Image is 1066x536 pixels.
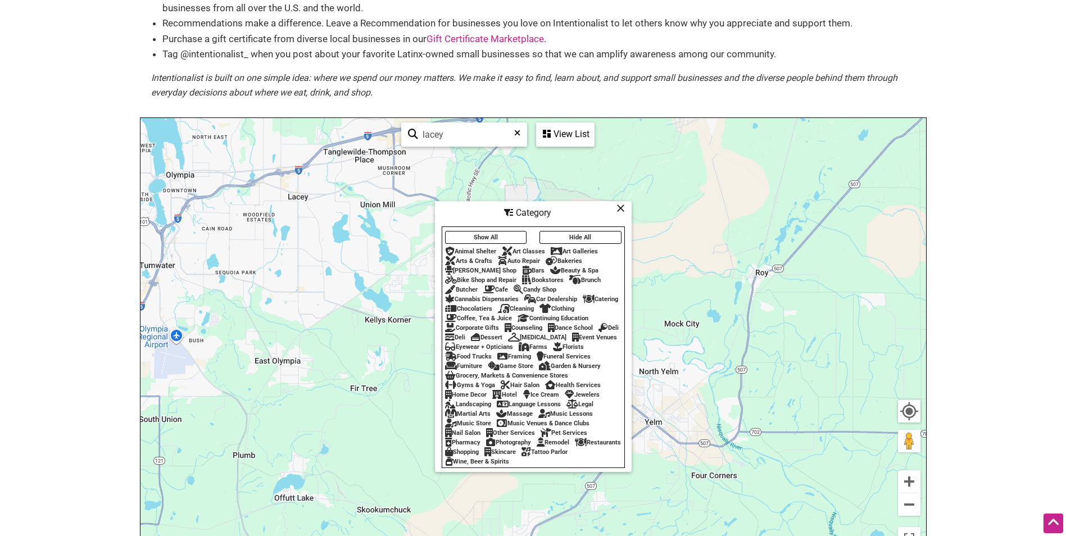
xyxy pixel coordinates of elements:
div: Cannabis Dispensaries [445,296,519,303]
div: View List [537,124,593,145]
div: Candy Shop [514,286,556,293]
button: Show All [445,231,527,244]
div: Massage [496,410,533,417]
div: Chocolatiers [445,305,492,312]
div: Counseling [505,324,542,331]
button: Your Location [898,400,920,423]
div: Gyms & Yoga [445,381,495,389]
li: Purchase a gift certificate from diverse local businesses in our . [162,31,915,47]
div: Art Galleries [551,248,598,255]
div: Butcher [445,286,478,293]
div: Dessert [471,334,502,341]
div: Music Store [445,420,491,427]
div: Game Store [488,362,533,370]
div: Auto Repair [498,257,540,265]
div: Deli [445,334,465,341]
div: Martial Arts [445,410,491,417]
div: Category [436,202,630,224]
div: Tattoo Parlor [521,448,568,456]
div: Framing [497,353,531,360]
div: Clothing [539,305,574,312]
div: Photography [486,439,531,446]
div: Beauty & Spa [550,267,598,274]
div: Dance School [548,324,593,331]
div: Pet Services [541,429,587,437]
div: Art Classes [502,248,545,255]
div: [MEDICAL_DATA] [508,334,566,341]
div: Shopping [445,448,479,456]
div: Cleaning [498,305,534,312]
div: Ice Cream [523,391,559,398]
button: Zoom out [898,493,920,516]
div: Bars [522,267,545,274]
div: Car Dealership [524,296,577,303]
div: Event Venues [572,334,617,341]
div: Type to search and filter [401,122,527,147]
input: Type to find and filter... [418,124,520,146]
em: Intentionalist is built on one simple idea: where we spend our money matters. We make it easy to ... [151,72,897,98]
div: Coffee, Tea & Juice [445,315,512,322]
div: See a list of the visible businesses [536,122,595,147]
button: Hide All [539,231,622,244]
div: Music Lessons [538,410,593,417]
div: Garden & Nursery [539,362,601,370]
div: Grocery, Markets & Convenience Stores [445,372,568,379]
li: Tag @intentionalist_ when you post about your favorite Latinx-owned small businesses so that we c... [162,47,915,62]
div: Arts & Crafts [445,257,492,265]
div: Skincare [484,448,516,456]
div: Eyewear + Opticians [445,343,513,351]
div: Scroll Back to Top [1044,514,1063,533]
li: Recommendations make a difference. Leave a Recommendation for businesses you love on Intentionali... [162,16,915,31]
div: Landscaping [445,401,491,408]
div: Catering [583,296,618,303]
div: Corporate Gifts [445,324,499,331]
div: Health Services [545,381,601,389]
div: Music Venues & Dance Clubs [497,420,589,427]
div: Jewelers [565,391,600,398]
button: Drag Pegman onto the map to open Street View [898,430,920,452]
div: Other Services [486,429,535,437]
div: Pharmacy [445,439,480,446]
div: Home Decor [445,391,487,398]
button: Zoom in [898,470,920,493]
div: Brunch [569,276,601,284]
div: [PERSON_NAME] Shop [445,267,516,274]
div: Cafe [483,286,508,293]
div: Restaurants [575,439,621,446]
div: Filter by category [435,201,632,472]
div: Remodel [537,439,569,446]
div: Hotel [492,391,517,398]
div: Furniture [445,362,482,370]
div: Language Lessons [497,401,561,408]
div: Farms [519,343,547,351]
div: Hair Salon [501,381,539,389]
div: Bookstores [522,276,564,284]
div: Bakeries [546,257,582,265]
div: Legal [566,401,593,408]
div: Continuing Education [518,315,588,322]
div: Nail Salon [445,429,480,437]
div: Food Trucks [445,353,492,360]
div: Wine, Beer & Spirits [445,458,509,465]
a: Gift Certificate Marketplace [427,33,544,44]
div: Funeral Services [537,353,591,360]
div: Florists [553,343,584,351]
div: Deli [598,324,619,331]
div: Animal Shelter [445,248,496,255]
div: Bike Shop and Repair [445,276,516,284]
